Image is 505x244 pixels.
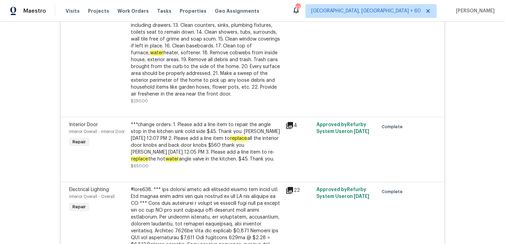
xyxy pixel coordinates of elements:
[316,187,369,199] span: Approved by Refurby System User on
[131,164,148,168] span: $650.00
[70,203,89,210] span: Repair
[23,8,46,14] span: Maestro
[69,187,109,192] span: Electrical Lighting
[69,122,98,127] span: Interior Door
[70,138,89,145] span: Repair
[311,8,421,14] span: [GEOGRAPHIC_DATA], [GEOGRAPHIC_DATA] + 60
[382,188,405,195] span: Complete
[382,123,405,130] span: Complete
[316,122,369,134] span: Approved by Refurby System User on
[453,8,495,14] span: [PERSON_NAME]
[230,136,247,141] em: replace
[69,195,115,199] span: Interior Overall - Overall
[131,156,148,162] em: replace
[88,8,109,14] span: Projects
[215,8,259,14] span: Geo Assignments
[66,8,80,14] span: Visits
[180,8,206,14] span: Properties
[165,156,179,162] em: water
[285,186,312,195] div: 22
[157,9,171,13] span: Tasks
[117,8,149,14] span: Work Orders
[131,121,281,163] div: ***change orders: 1. Please add a line item to repair the angle stop in the kitchen sink cold sid...
[131,99,148,103] span: $250.00
[150,50,164,56] em: water
[354,194,369,199] span: [DATE]
[69,130,125,134] span: Interior Overall - Interior Door
[285,121,312,130] div: 4
[354,129,369,134] span: [DATE]
[295,4,300,11] div: 533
